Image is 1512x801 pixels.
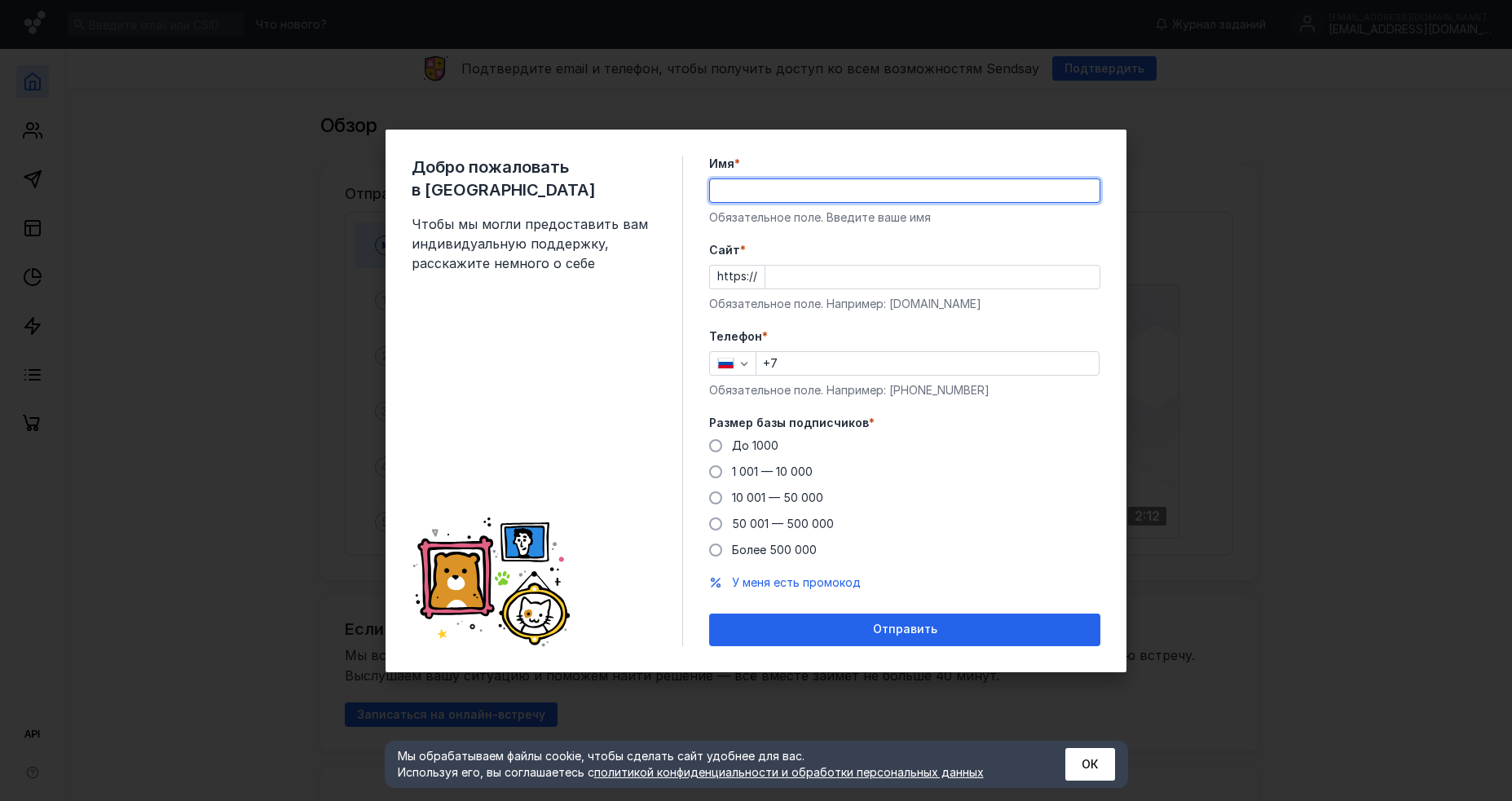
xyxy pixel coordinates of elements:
span: Добро пожаловать в [GEOGRAPHIC_DATA] [412,156,656,201]
span: Размер базы подписчиков [709,415,869,431]
span: Телефон [709,328,762,345]
span: До 1000 [732,438,778,452]
span: Отправить [873,623,937,636]
div: Обязательное поле. Например: [DOMAIN_NAME] [709,296,1100,312]
div: Обязательное поле. Введите ваше имя [709,209,1100,226]
span: Чтобы мы могли предоставить вам индивидуальную поддержку, расскажите немного о себе [412,214,656,273]
button: У меня есть промокод [732,574,861,591]
div: Мы обрабатываем файлы cookie, чтобы сделать сайт удобнее для вас. Используя его, вы соглашаетесь c [398,748,1025,781]
span: Имя [709,156,734,172]
span: 1 001 — 10 000 [732,464,813,478]
span: 50 001 — 500 000 [732,517,834,530]
button: ОК [1065,748,1115,781]
a: политикой конфиденциальности и обработки персональных данных [594,765,984,779]
span: Более 500 000 [732,543,817,557]
div: Обязательное поле. Например: [PHONE_NUMBER] [709,382,1100,398]
span: У меня есть промокод [732,575,861,589]
button: Отправить [709,614,1100,646]
span: 10 001 — 50 000 [732,491,823,504]
span: Cайт [709,242,740,258]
